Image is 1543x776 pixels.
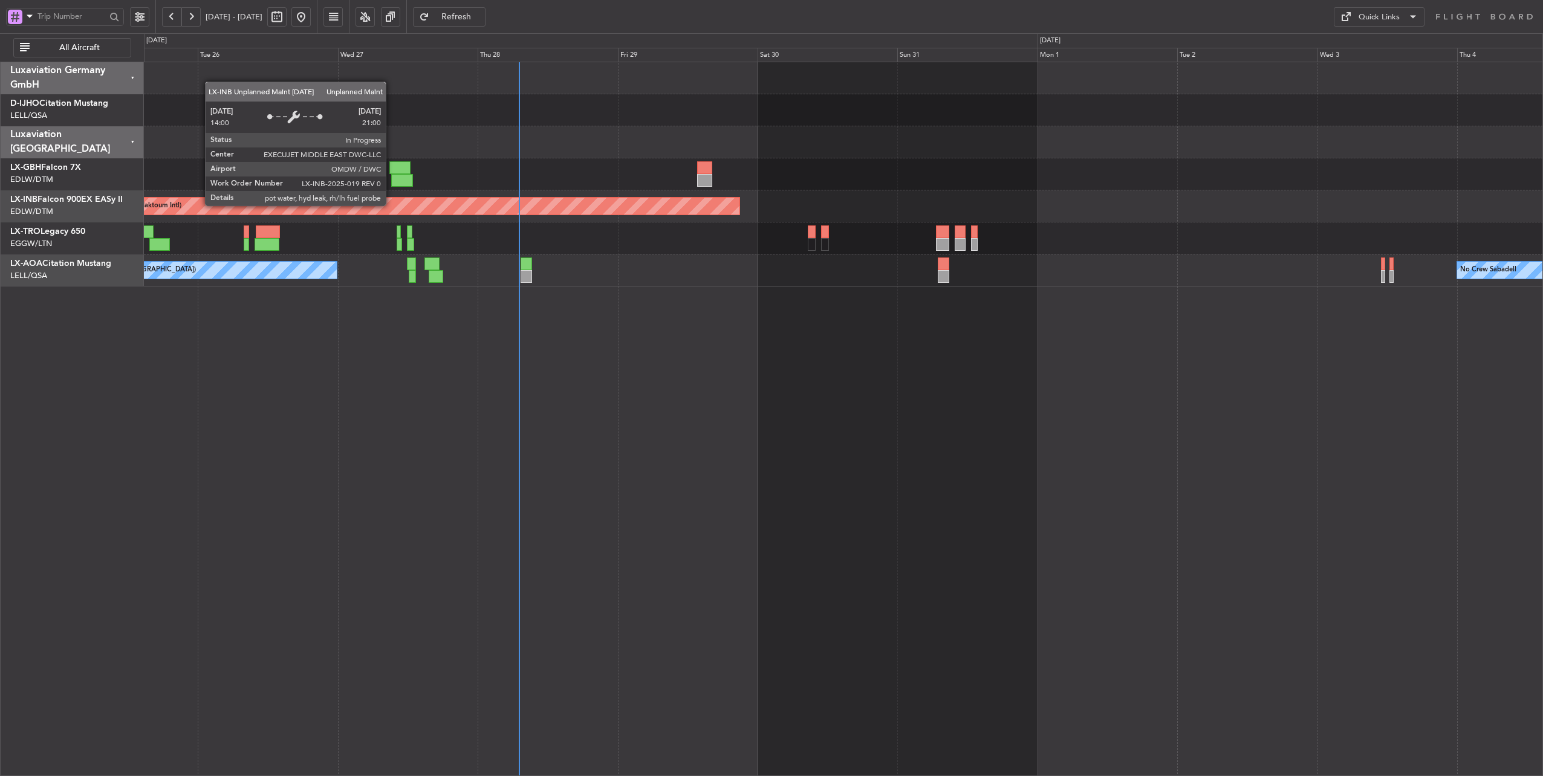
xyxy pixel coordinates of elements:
a: LELL/QSA [10,270,47,281]
a: EGGW/LTN [10,238,52,249]
div: [DATE] [146,36,167,46]
span: LX-GBH [10,163,41,172]
button: Refresh [413,7,486,27]
button: Quick Links [1334,7,1424,27]
span: LX-TRO [10,227,41,236]
div: Sat 30 [758,48,897,62]
div: Planned Maint Nice ([GEOGRAPHIC_DATA]) [247,165,382,183]
div: Tue 2 [1177,48,1317,62]
div: Wed 27 [338,48,478,62]
span: LX-INB [10,195,37,204]
input: Trip Number [37,7,106,25]
a: LX-TROLegacy 650 [10,227,85,236]
a: EDLW/DTM [10,174,53,185]
a: LX-INBFalcon 900EX EASy II [10,195,123,204]
div: No Crew Sabadell [1460,261,1516,279]
span: LX-AOA [10,259,42,268]
span: [DATE] - [DATE] [206,11,262,22]
a: LX-GBHFalcon 7X [10,163,81,172]
div: Wed 3 [1317,48,1457,62]
a: LX-AOACitation Mustang [10,259,111,268]
div: [DATE] [1040,36,1061,46]
button: All Aircraft [13,38,131,57]
div: Quick Links [1359,11,1400,24]
div: Fri 29 [618,48,758,62]
div: Sun 31 [897,48,1037,62]
span: All Aircraft [32,44,127,52]
a: D-IJHOCitation Mustang [10,99,108,108]
div: Mon 1 [1038,48,1177,62]
div: Tue 26 [198,48,337,62]
a: EDLW/DTM [10,206,53,217]
a: LELL/QSA [10,110,47,121]
div: Thu 28 [478,48,617,62]
span: D-IJHO [10,99,39,108]
span: Refresh [432,13,481,21]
